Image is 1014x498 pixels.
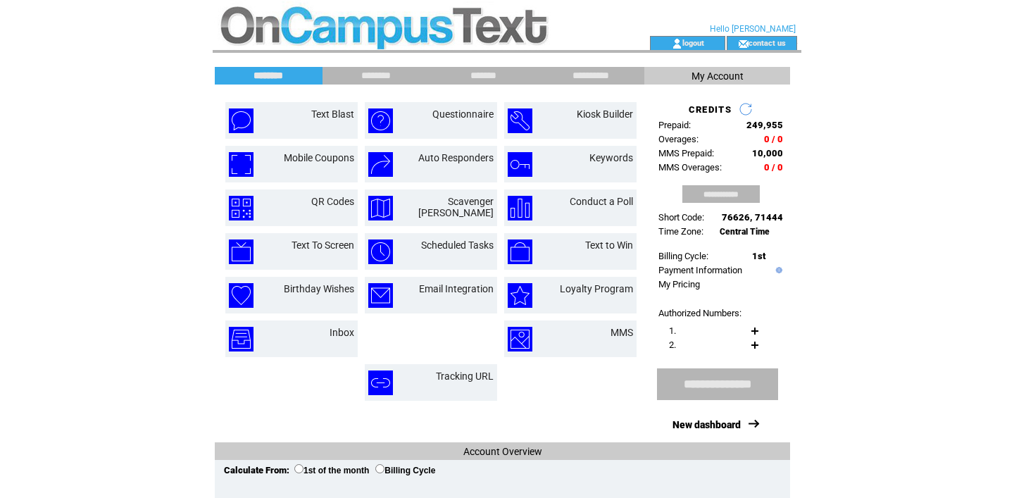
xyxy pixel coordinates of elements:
[658,148,714,158] span: MMS Prepaid:
[368,283,393,308] img: email-integration.png
[294,464,303,473] input: 1st of the month
[570,196,633,207] a: Conduct a Poll
[368,152,393,177] img: auto-responders.png
[229,196,254,220] img: qr-codes.png
[589,152,633,163] a: Keywords
[672,419,741,430] a: New dashboard
[229,327,254,351] img: inbox.png
[292,239,354,251] a: Text To Screen
[658,265,742,275] a: Payment Information
[772,267,782,273] img: help.gif
[658,308,741,318] span: Authorized Numbers:
[577,108,633,120] a: Kiosk Builder
[508,239,532,264] img: text-to-win.png
[738,38,749,49] img: contact_us_icon.gif
[421,239,494,251] a: Scheduled Tasks
[611,327,633,338] a: MMS
[368,108,393,133] img: questionnaire.png
[229,239,254,264] img: text-to-screen.png
[749,38,786,47] a: contact us
[418,196,494,218] a: Scavenger [PERSON_NAME]
[722,212,783,223] span: 76626, 71444
[658,120,691,130] span: Prepaid:
[436,371,494,382] a: Tracking URL
[672,38,682,49] img: account_icon.gif
[764,134,783,144] span: 0 / 0
[508,283,532,308] img: loyalty-program.png
[229,108,254,133] img: text-blast.png
[682,38,704,47] a: logout
[658,162,722,173] span: MMS Overages:
[689,104,732,115] span: CREDITS
[229,152,254,177] img: mobile-coupons.png
[752,251,765,261] span: 1st
[669,340,676,350] span: 2.
[658,134,699,144] span: Overages:
[508,152,532,177] img: keywords.png
[311,108,354,120] a: Text Blast
[311,196,354,207] a: QR Codes
[746,120,783,130] span: 249,955
[669,325,676,336] span: 1.
[720,227,770,237] span: Central Time
[658,226,703,237] span: Time Zone:
[710,24,796,34] span: Hello [PERSON_NAME]
[330,327,354,338] a: Inbox
[691,70,744,82] span: My Account
[418,152,494,163] a: Auto Responders
[375,464,384,473] input: Billing Cycle
[284,283,354,294] a: Birthday Wishes
[658,251,708,261] span: Billing Cycle:
[368,371,393,395] img: tracking-url.png
[585,239,633,251] a: Text to Win
[508,108,532,133] img: kiosk-builder.png
[752,148,783,158] span: 10,000
[419,283,494,294] a: Email Integration
[658,279,700,290] a: My Pricing
[294,466,369,475] label: 1st of the month
[368,239,393,264] img: scheduled-tasks.png
[368,196,393,220] img: scavenger-hunt.png
[375,466,435,475] label: Billing Cycle
[764,162,783,173] span: 0 / 0
[508,196,532,220] img: conduct-a-poll.png
[508,327,532,351] img: mms.png
[284,152,354,163] a: Mobile Coupons
[224,465,289,475] span: Calculate From:
[658,212,704,223] span: Short Code:
[229,283,254,308] img: birthday-wishes.png
[463,446,542,457] span: Account Overview
[560,283,633,294] a: Loyalty Program
[432,108,494,120] a: Questionnaire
